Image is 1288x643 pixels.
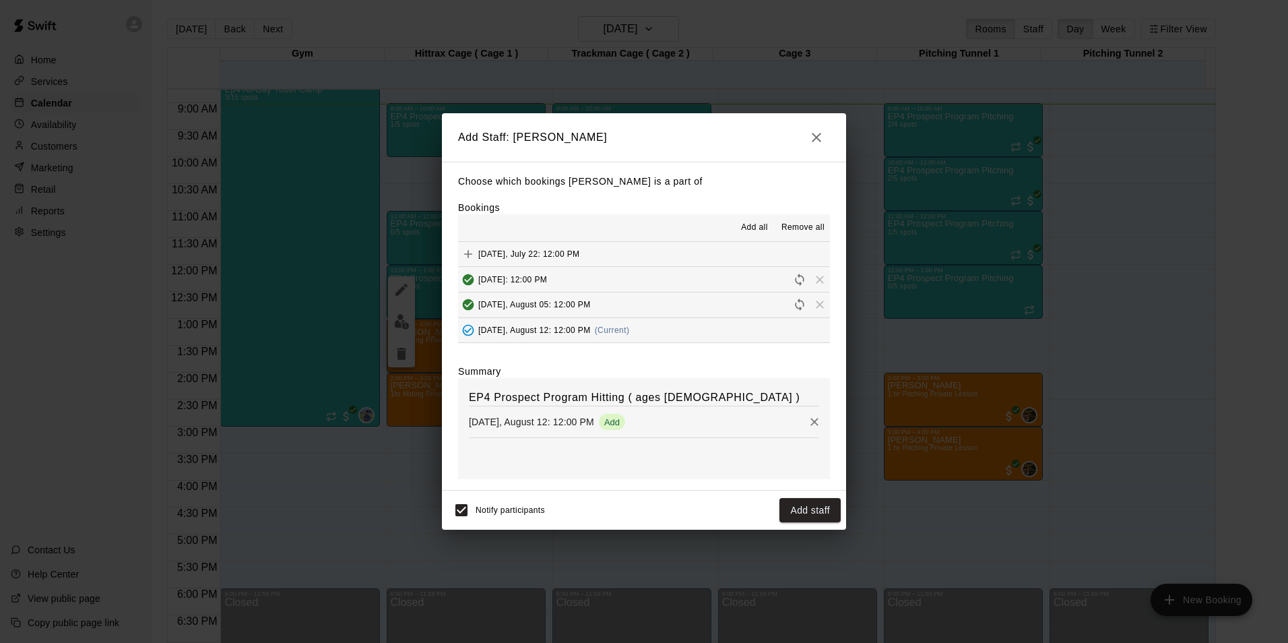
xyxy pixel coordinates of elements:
button: Added - Collect Payment [458,320,478,340]
label: Summary [458,365,501,378]
span: Add all [741,221,768,235]
span: Remove all [781,221,825,235]
span: Reschedule [790,274,810,284]
p: [DATE], August 12: 12:00 PM [469,415,594,429]
span: [DATE], August 12: 12:00 PM [478,326,591,335]
span: [DATE], July 22: 12:00 PM [478,249,580,259]
span: [DATE], August 05: 12:00 PM [478,300,591,309]
span: Add [458,249,478,259]
button: Added[DATE], August 05: 12:00 PMRescheduleRemove [458,293,830,317]
button: Added - Collect Payment[DATE], August 12: 12:00 PM(Current) [458,318,830,343]
span: Remove [810,299,830,309]
span: [DATE]: 12:00 PM [478,274,547,284]
button: Add staff [779,498,841,523]
span: Reschedule [790,299,810,309]
span: (Current) [595,326,630,335]
h6: EP4 Prospect Program Hitting ( ages [DEMOGRAPHIC_DATA] ) [469,389,819,406]
button: Add all [733,217,776,239]
span: Remove [810,274,830,284]
span: Add [599,417,625,427]
h2: Add Staff: [PERSON_NAME] [442,113,846,162]
button: Added [458,270,478,290]
p: Choose which bookings [PERSON_NAME] is a part of [458,173,830,190]
button: Added [458,295,478,315]
button: Remove [804,412,825,432]
span: Notify participants [476,506,545,515]
button: Added[DATE]: 12:00 PMRescheduleRemove [458,267,830,292]
label: Bookings [458,202,500,213]
button: Remove all [776,217,830,239]
button: Add[DATE], July 22: 12:00 PM [458,242,830,267]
